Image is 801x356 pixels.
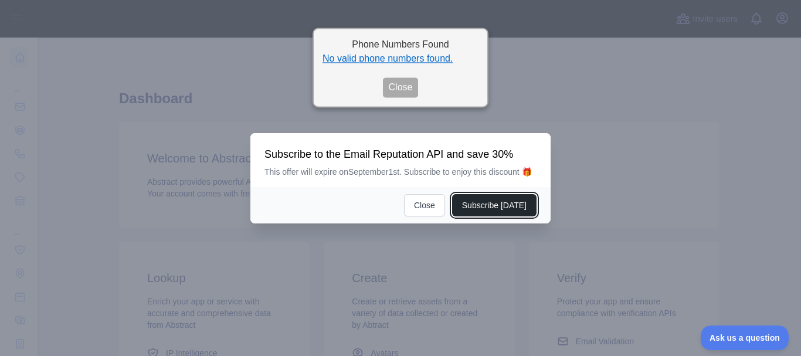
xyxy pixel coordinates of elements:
[404,194,445,216] button: Close
[383,77,419,97] button: Close
[323,52,478,66] li: No valid phone numbers found.
[264,147,537,161] h3: Subscribe to the Email Reputation API and save 30%
[264,166,537,178] p: This offer will expire on September 1st. Subscribe to enjoy this discount 🎁
[323,38,478,52] h2: Phone Numbers Found
[701,326,789,350] iframe: Toggle Customer Support
[452,194,537,216] button: Subscribe [DATE]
